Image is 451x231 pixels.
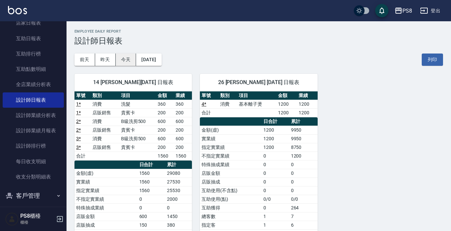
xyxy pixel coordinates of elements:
a: 設計師業績分析表 [3,108,64,123]
td: 0 [138,195,166,203]
td: 貴賓卡 [119,126,156,134]
a: 設計師排行榜 [3,138,64,154]
td: 0 [262,169,289,177]
th: 單號 [75,91,91,100]
h3: 設計師日報表 [75,36,443,46]
p: 櫃檯 [20,219,54,225]
td: 0 [289,186,318,195]
td: B級洗剪500 [119,134,156,143]
th: 業績 [297,91,318,100]
td: 1 [262,212,289,221]
button: 員工及薪資 [3,204,64,222]
button: 昨天 [95,54,116,66]
td: 360 [156,100,174,108]
img: Logo [8,6,27,14]
td: 合計 [200,108,219,117]
td: 7 [289,212,318,221]
button: save [375,4,388,17]
td: 0 [138,203,166,212]
td: 店販抽成 [75,221,138,229]
td: 0 [262,203,289,212]
td: 25530 [165,186,192,195]
td: 0 [262,186,289,195]
td: 店販銷售 [91,108,119,117]
td: 貴賓卡 [119,143,156,152]
td: 店販金額 [200,169,262,177]
td: 200 [156,143,174,152]
td: 互助獲得 [200,203,262,212]
td: 600 [156,117,174,126]
button: 客戶管理 [3,187,64,204]
a: 全店業績分析表 [3,77,64,92]
td: 600 [138,212,166,221]
button: 今天 [116,54,136,66]
td: 200 [174,108,192,117]
td: 店販銷售 [91,126,119,134]
table: a dense table [200,91,317,117]
span: 26 [PERSON_NAME] [DATE] 日報表 [208,79,309,86]
td: 200 [156,126,174,134]
th: 類別 [219,91,237,100]
td: 消費 [91,134,119,143]
td: 消費 [91,117,119,126]
td: 特殊抽成業績 [200,160,262,169]
th: 類別 [91,91,119,100]
td: B級洗剪500 [119,117,156,126]
td: 0 [289,160,318,169]
td: 1200 [262,143,289,152]
td: 0 [165,203,192,212]
td: 1560 [138,177,166,186]
td: 0/0 [289,195,318,203]
td: 1200 [262,134,289,143]
a: 互助排行榜 [3,46,64,61]
span: 14 [PERSON_NAME][DATE] 日報表 [82,79,184,86]
td: 1560 [174,152,192,160]
td: 9950 [289,126,318,134]
td: 380 [165,221,192,229]
td: 1560 [138,186,166,195]
td: 600 [156,134,174,143]
button: 前天 [75,54,95,66]
td: 0 [289,169,318,177]
td: 1 [262,221,289,229]
a: 設計師業績月報表 [3,123,64,138]
td: 200 [156,108,174,117]
td: 200 [174,126,192,134]
td: 金額(虛) [200,126,262,134]
td: 互助使用(不含點) [200,186,262,195]
div: PS8 [402,7,412,15]
td: 指定客 [200,221,262,229]
td: 600 [174,134,192,143]
td: 貴賓卡 [119,108,156,117]
td: 總客數 [200,212,262,221]
a: 互助點數明細 [3,61,64,77]
td: 洗髮 [119,100,156,108]
td: 1560 [138,169,166,177]
td: 0 [262,160,289,169]
td: 店販銷售 [91,143,119,152]
td: 600 [174,117,192,126]
h5: PS8櫃檯 [20,213,54,219]
a: 每日收支明細 [3,154,64,169]
td: 實業績 [200,134,262,143]
td: 基本離子燙 [237,100,276,108]
td: 1200 [276,100,297,108]
td: 1200 [297,100,318,108]
td: 8750 [289,143,318,152]
td: 360 [174,100,192,108]
td: 1200 [262,126,289,134]
td: 1200 [297,108,318,117]
th: 業績 [174,91,192,100]
td: 實業績 [75,177,138,186]
td: 27530 [165,177,192,186]
td: 150 [138,221,166,229]
td: 1450 [165,212,192,221]
td: 264 [289,203,318,212]
th: 項目 [237,91,276,100]
td: 0 [262,152,289,160]
th: 累計 [165,161,192,169]
a: 設計師日報表 [3,92,64,108]
td: 1200 [289,152,318,160]
td: 0 [289,177,318,186]
th: 日合計 [262,117,289,126]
